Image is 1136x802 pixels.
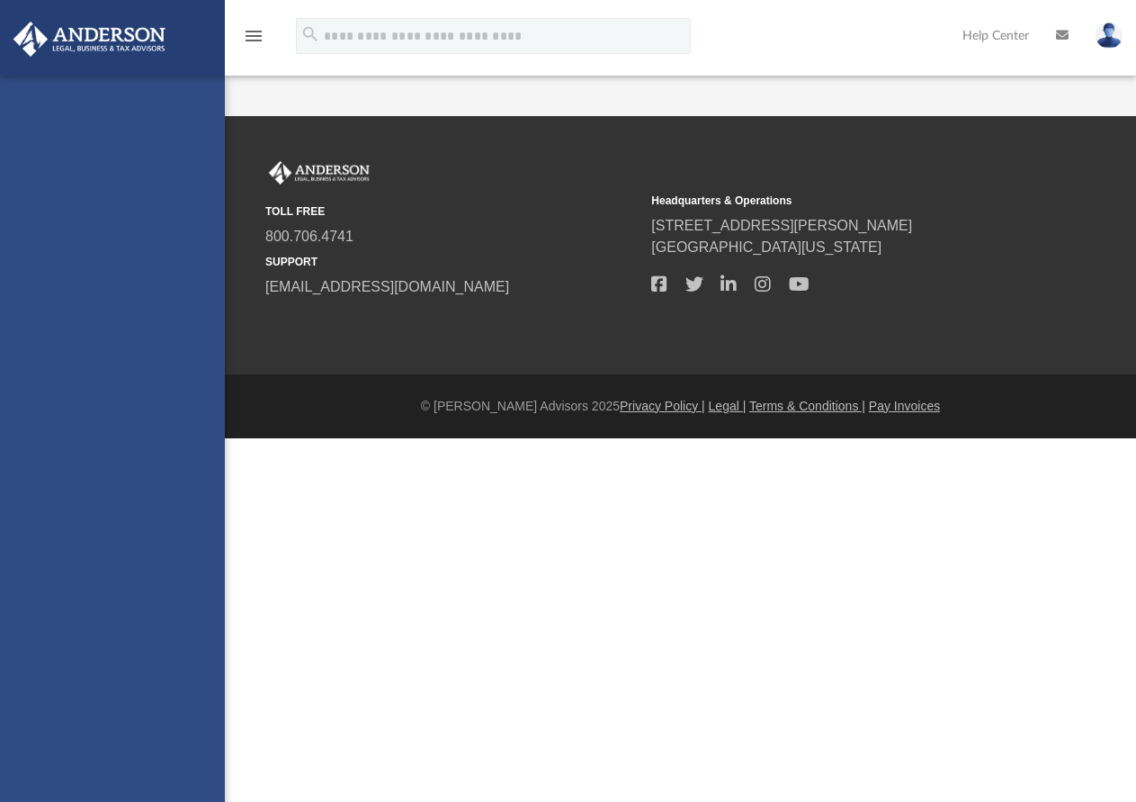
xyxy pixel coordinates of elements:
i: search [300,24,320,44]
img: Anderson Advisors Platinum Portal [8,22,171,57]
a: Pay Invoices [869,399,940,413]
small: TOLL FREE [265,203,639,220]
a: Legal | [709,399,747,413]
a: Terms & Conditions | [749,399,865,413]
img: Anderson Advisors Platinum Portal [265,161,373,185]
a: [STREET_ADDRESS][PERSON_NAME] [651,218,912,233]
a: 800.706.4741 [265,229,353,244]
small: SUPPORT [265,254,639,270]
a: Privacy Policy | [620,399,705,413]
a: [GEOGRAPHIC_DATA][US_STATE] [651,239,881,255]
i: menu [243,25,264,47]
img: User Pic [1096,23,1123,49]
div: © [PERSON_NAME] Advisors 2025 [225,397,1136,416]
a: [EMAIL_ADDRESS][DOMAIN_NAME] [265,279,509,294]
a: menu [243,34,264,47]
small: Headquarters & Operations [651,193,1024,209]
